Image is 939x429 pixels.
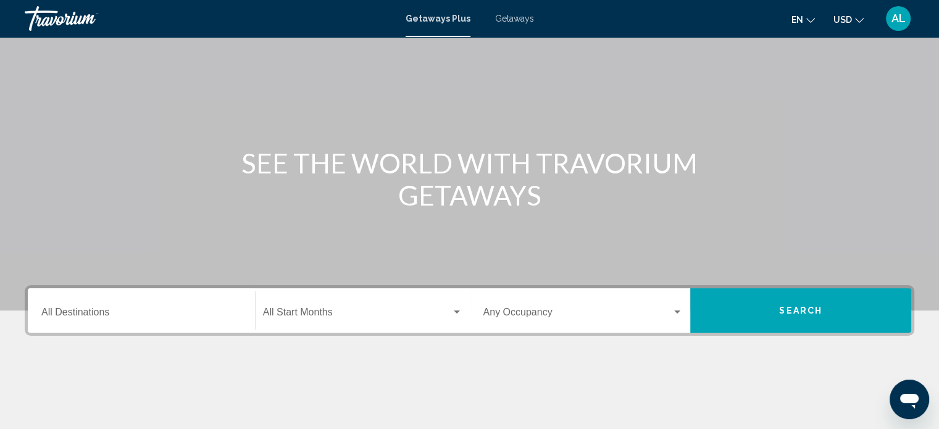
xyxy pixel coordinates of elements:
button: Change currency [833,10,864,28]
a: Getaways [495,14,534,23]
button: Search [690,288,911,333]
a: Travorium [25,6,393,31]
a: Getaways Plus [406,14,470,23]
span: AL [891,12,906,25]
iframe: Button to launch messaging window [890,380,929,419]
span: en [791,15,803,25]
span: USD [833,15,852,25]
div: Search widget [28,288,911,333]
span: Search [779,306,822,316]
h1: SEE THE WORLD WITH TRAVORIUM GETAWAYS [238,147,701,211]
button: Change language [791,10,815,28]
button: User Menu [882,6,914,31]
